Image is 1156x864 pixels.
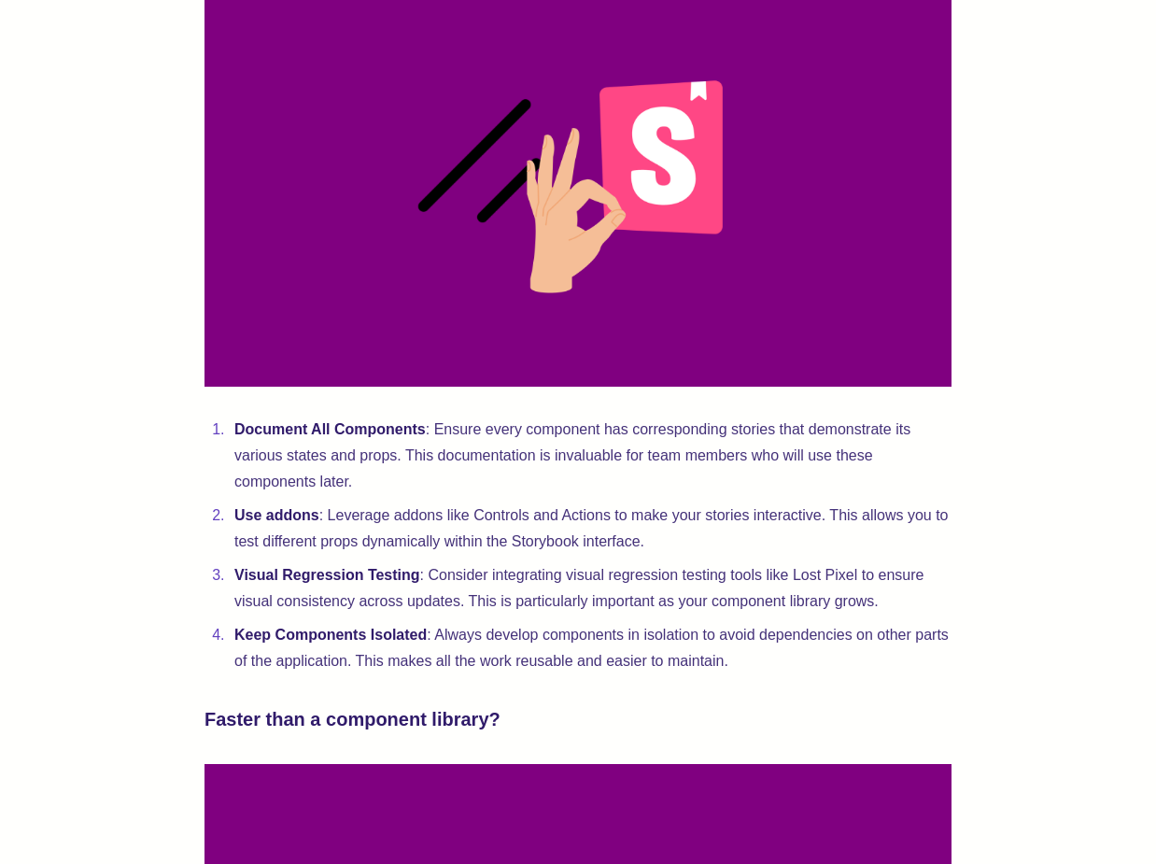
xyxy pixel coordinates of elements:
strong: Use addons [234,507,319,523]
strong: Visual Regression Testing [234,567,420,583]
li: : Consider integrating visual regression testing tools like Lost Pixel to ensure visual consisten... [229,562,952,615]
strong: Document All Components [234,421,426,437]
strong: Keep Components Isolated [234,627,427,643]
h3: Faster than a component library? [204,704,952,734]
li: : Ensure every component has corresponding stories that demonstrate its various states and props.... [229,417,952,495]
li: : Leverage addons like Controls and Actions to make your stories interactive. This allows you to ... [229,503,952,555]
li: : Always develop components in isolation to avoid dependencies on other parts of the application.... [229,622,952,674]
